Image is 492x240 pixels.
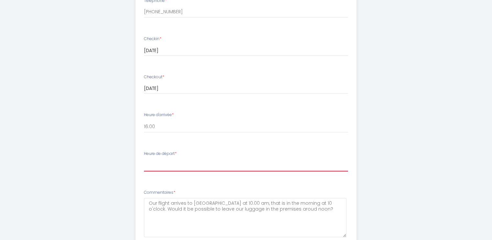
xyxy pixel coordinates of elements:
[144,74,164,80] label: Checkout
[144,151,177,157] label: Heure de départ
[144,36,161,42] label: Checkin
[144,112,174,118] label: Heure d'arrivée
[144,190,175,196] label: Commentaires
